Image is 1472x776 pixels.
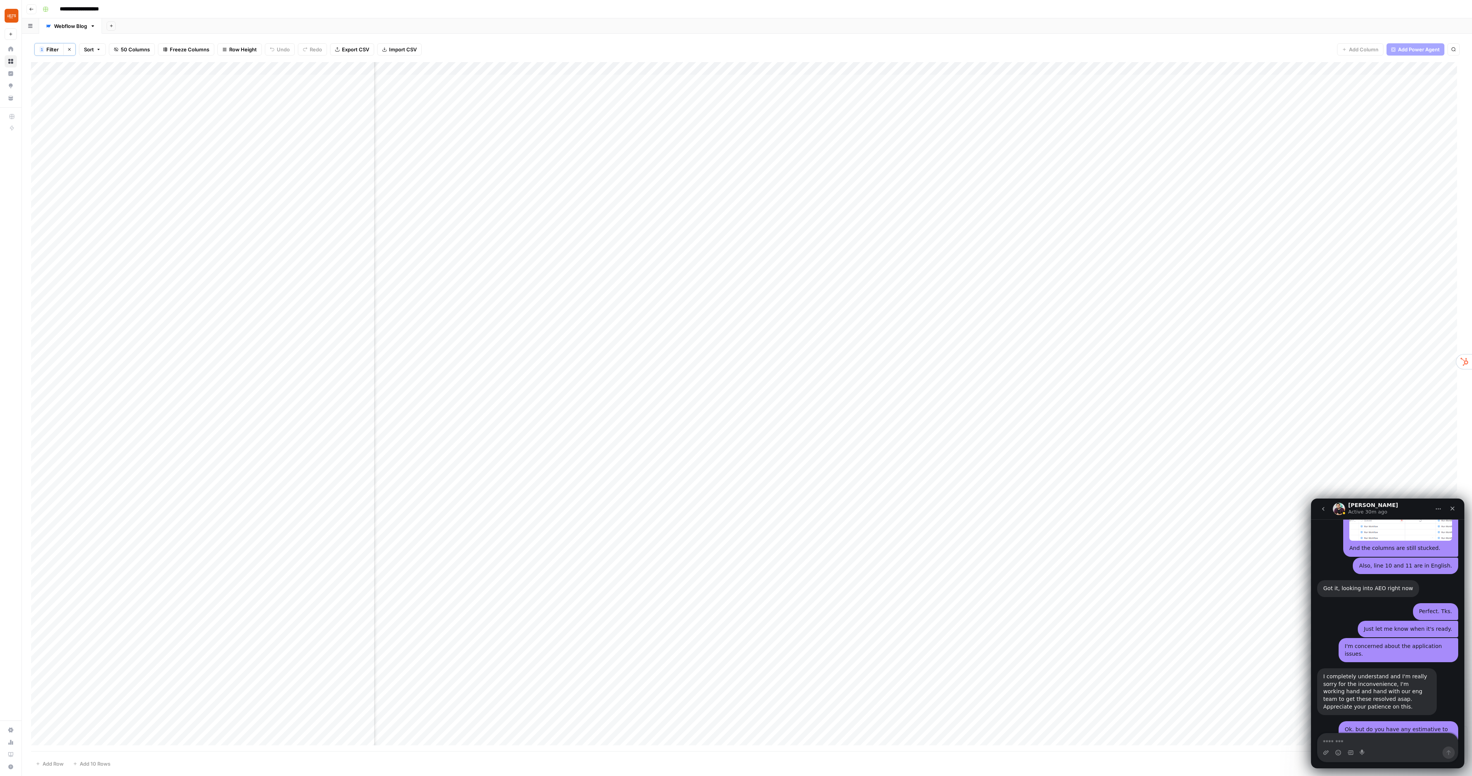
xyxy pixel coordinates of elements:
[1387,43,1444,56] button: Add Power Agent
[46,46,59,53] span: Filter
[1349,46,1378,53] span: Add Column
[5,748,17,761] a: Learning Hub
[84,46,94,53] span: Sort
[109,43,155,56] button: 50 Columns
[31,758,68,770] button: Add Row
[54,22,87,30] div: Webflow Blog
[1337,43,1383,56] button: Add Column
[5,6,17,25] button: Workspace: LETS
[298,43,327,56] button: Redo
[5,724,17,736] a: Settings
[342,46,369,53] span: Export CSV
[5,43,17,55] a: Home
[1311,499,1464,768] iframe: Intercom live chat
[277,46,290,53] span: Undo
[80,760,110,768] span: Add 10 Rows
[170,46,209,53] span: Freeze Columns
[121,46,150,53] span: 50 Columns
[39,46,44,52] div: 1
[265,43,295,56] button: Undo
[310,46,322,53] span: Redo
[5,761,17,773] button: Help + Support
[5,736,17,748] a: Usage
[79,43,106,56] button: Sort
[389,46,417,53] span: Import CSV
[330,43,374,56] button: Export CSV
[5,80,17,92] a: Opportunities
[158,43,214,56] button: Freeze Columns
[5,55,17,67] a: Browse
[43,760,64,768] span: Add Row
[5,92,17,104] a: Your Data
[34,43,63,56] button: 1Filter
[39,18,102,34] a: Webflow Blog
[1398,46,1440,53] span: Add Power Agent
[229,46,257,53] span: Row Height
[41,46,43,52] span: 1
[68,758,115,770] button: Add 10 Rows
[217,43,262,56] button: Row Height
[5,9,18,23] img: LETS Logo
[5,67,17,80] a: Insights
[377,43,422,56] button: Import CSV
